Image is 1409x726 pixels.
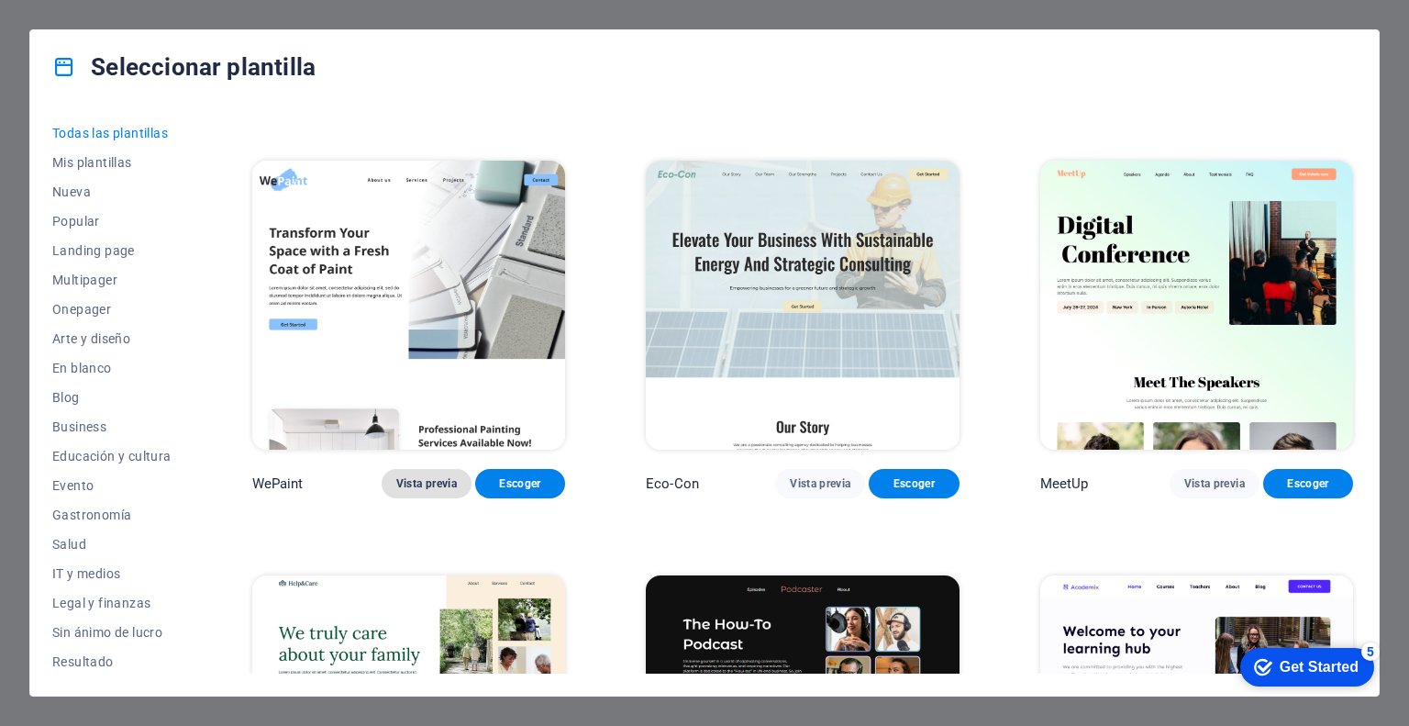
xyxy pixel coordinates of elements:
span: Business [52,419,172,434]
span: Vista previa [790,476,850,491]
span: Mis plantillas [52,155,172,170]
button: Business [52,412,172,441]
p: Eco-Con [646,475,699,493]
img: WePaint [252,161,565,450]
span: Arte y diseño [52,331,172,346]
span: Multipager [52,273,172,287]
img: MeetUp [1040,161,1353,450]
button: Escoger [1263,469,1353,498]
button: Landing page [52,236,172,265]
button: Multipager [52,265,172,295]
button: Vista previa [1170,469,1259,498]
span: Blog [52,390,172,405]
button: Vista previa [382,469,472,498]
button: Todas las plantillas [52,118,172,148]
button: Onepager [52,295,172,324]
button: Gastronomía [52,500,172,530]
button: Legal y finanzas [52,588,172,618]
button: Salud [52,530,172,559]
button: Arte y diseño [52,324,172,353]
button: IT y medios [52,559,172,588]
span: Legal y finanzas [52,596,172,610]
button: Escoger [869,469,959,498]
button: Popular [52,207,172,236]
p: MeetUp [1040,475,1089,493]
h4: Seleccionar plantilla [52,52,316,82]
div: Get Started 5 items remaining, 0% complete [15,9,149,48]
span: Todas las plantillas [52,126,172,140]
button: Vista previa [775,469,865,498]
span: Salud [52,537,172,552]
div: Get Started [54,20,133,37]
button: Evento [52,471,172,500]
span: Gastronomía [52,508,172,522]
span: Nueva [52,184,172,199]
span: Escoger [883,476,944,491]
button: Escoger [475,469,565,498]
button: Mis plantillas [52,148,172,177]
span: Vista previa [396,476,457,491]
span: IT y medios [52,566,172,581]
span: Educación y cultura [52,449,172,464]
div: 5 [136,4,154,22]
button: Educación y cultura [52,441,172,471]
span: Vista previa [1184,476,1245,491]
span: Escoger [1278,476,1338,491]
button: Blog [52,383,172,412]
span: Onepager [52,302,172,317]
span: Sin ánimo de lucro [52,625,172,640]
button: Resultado [52,647,172,676]
p: WePaint [252,475,304,493]
button: En blanco [52,353,172,383]
img: Eco-Con [646,161,959,450]
span: En blanco [52,361,172,375]
span: Resultado [52,654,172,669]
span: Popular [52,214,172,229]
span: Evento [52,478,172,493]
span: Escoger [490,476,550,491]
span: Landing page [52,243,172,258]
button: Sin ánimo de lucro [52,618,172,647]
button: Nueva [52,177,172,207]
